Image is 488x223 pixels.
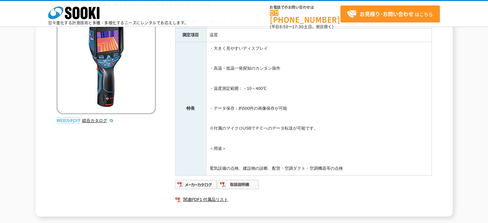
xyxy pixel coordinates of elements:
a: 取扱説明書 [217,184,259,188]
p: 日々進化する計測技術と多種・多様化するニーズにレンタルでお応えします。 [48,21,189,25]
th: 測定項目 [175,28,206,42]
span: はこちら [347,9,433,19]
a: 総合カタログ [82,118,114,123]
a: 関連PDF1 付属品リスト [175,195,432,204]
span: お電話でのお問い合わせは [270,5,340,9]
a: お見積り･お問い合わせはこちら [340,5,440,22]
img: 取扱説明書 [217,179,259,190]
th: 特長 [175,42,206,175]
td: 温度 [206,28,432,42]
strong: お見積り･お問い合わせ [360,10,414,18]
img: webカタログ [56,117,81,124]
td: ・大きく見やすいディスプレイ ・高温・低温一発探知のカンタン操作 ・温度測定範囲：－10～400℃ ・データ保存：約500件の画像保存が可能 ※付属のマイクロUSBでＰＣへのデータ転送が可能です... [206,42,432,175]
img: メーカーカタログ [175,179,217,190]
span: (平日 ～ 土日、祝日除く) [270,24,333,30]
img: 赤外線サーモグラフィ GTC400C型（－10～400℃） [56,15,156,114]
a: [PHONE_NUMBER] [270,10,340,23]
span: 8:50 [279,24,288,30]
span: 17:30 [292,24,304,30]
a: メーカーカタログ [175,184,217,188]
